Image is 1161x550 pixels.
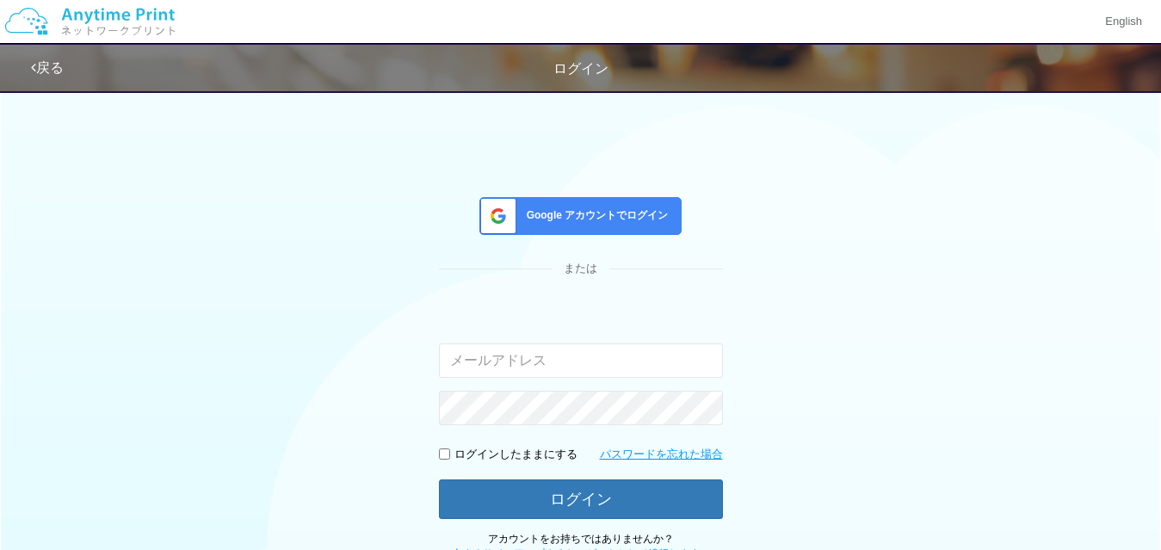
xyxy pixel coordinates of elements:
span: ログイン [553,61,608,76]
button: ログイン [439,479,723,519]
div: または [439,261,723,277]
input: メールアドレス [439,343,723,378]
a: 戻る [31,60,64,75]
a: パスワードを忘れた場合 [600,447,723,463]
span: Google アカウントでログイン [520,208,669,223]
p: ログインしたままにする [454,447,577,463]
